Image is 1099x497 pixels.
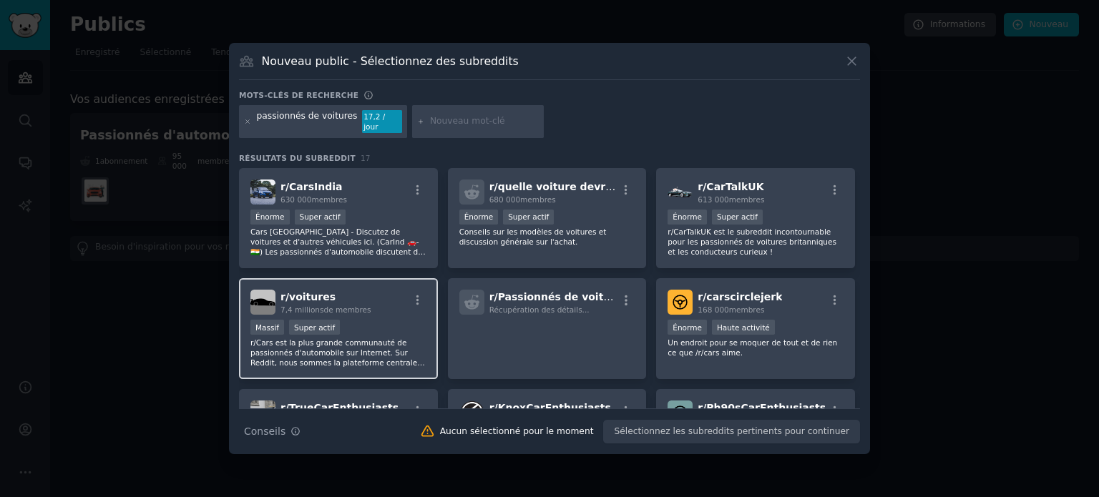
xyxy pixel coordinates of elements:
[706,402,826,413] font: Ph90sCarEnthusiasts
[668,400,693,425] img: Passionnés de voitures Ph90s
[255,323,279,332] font: Massif
[673,212,702,221] font: Énorme
[300,212,341,221] font: Super actif
[361,154,371,162] font: 17
[262,54,519,68] font: Nouveau public - Sélectionnez des subreddits
[498,181,683,192] font: quelle voiture devrais-je acheter
[668,290,693,315] img: voiturescirclejerk
[239,91,358,99] font: Mots-clés de recherche
[459,400,484,425] img: Passionnés de voitures Knox
[729,195,765,204] font: membres
[250,338,425,407] font: r/Cars est la plus grande communauté de passionnés d'automobile sur Internet. Sur Reddit, nous so...
[280,305,323,314] font: 7,4 millions
[440,426,594,436] font: Aucun sélectionné pour le moment
[244,425,285,437] font: Conseils
[239,419,306,444] button: Conseils
[311,195,347,204] font: membres
[239,154,356,162] font: Résultats du subreddit
[520,195,556,204] font: membres
[280,291,289,302] font: r/
[698,402,706,413] font: r/
[257,111,358,121] font: passionnés de voitures
[706,181,763,192] font: CarTalkUK
[464,212,494,221] font: Énorme
[363,112,385,131] font: 17,2 / jour
[668,338,837,357] font: Un endroit pour se moquer de tout et de rien ce que /r/cars aime.
[430,115,539,128] input: Nouveau mot-clé
[459,227,607,246] font: Conseils sur les modèles de voitures et discussion générale sur l'achat.
[280,402,289,413] font: r/
[289,291,336,302] font: voitures
[250,400,275,425] img: Passionnés de voitures
[698,291,706,302] font: r/
[698,195,728,204] font: 613 000
[289,181,342,192] font: CarsIndia
[489,195,520,204] font: 680 000
[698,181,706,192] font: r/
[698,305,728,314] font: 168 000
[255,212,285,221] font: Énorme
[250,227,426,316] font: Cars [GEOGRAPHIC_DATA] - Discutez de voitures et d'autres véhicules ici. (CarInd 🚗-🇮🇳) Les passio...
[289,402,399,413] font: TrueCarEnthusiasts
[280,181,289,192] font: r/
[489,402,498,413] font: r/
[323,305,371,314] font: de membres
[294,323,335,332] font: Super actif
[673,323,702,332] font: Énorme
[498,291,628,302] font: Passionnés de voitures
[250,179,275,205] img: VoituresInde
[489,291,498,302] font: r/
[706,291,782,302] font: carscirclejerk
[717,212,758,221] font: Super actif
[250,290,275,315] img: voitures
[668,227,836,256] font: r/CarTalkUK est le subreddit incontournable pour les passionnés de voitures britanniques et les c...
[717,323,770,332] font: Haute activité
[729,305,765,314] font: membres
[489,181,498,192] font: r/
[668,179,693,205] img: CarTalkUK
[489,305,590,314] font: Récupération des détails...
[508,212,549,221] font: Super actif
[498,402,611,413] font: KnoxCarEnthusiasts
[280,195,311,204] font: 630 000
